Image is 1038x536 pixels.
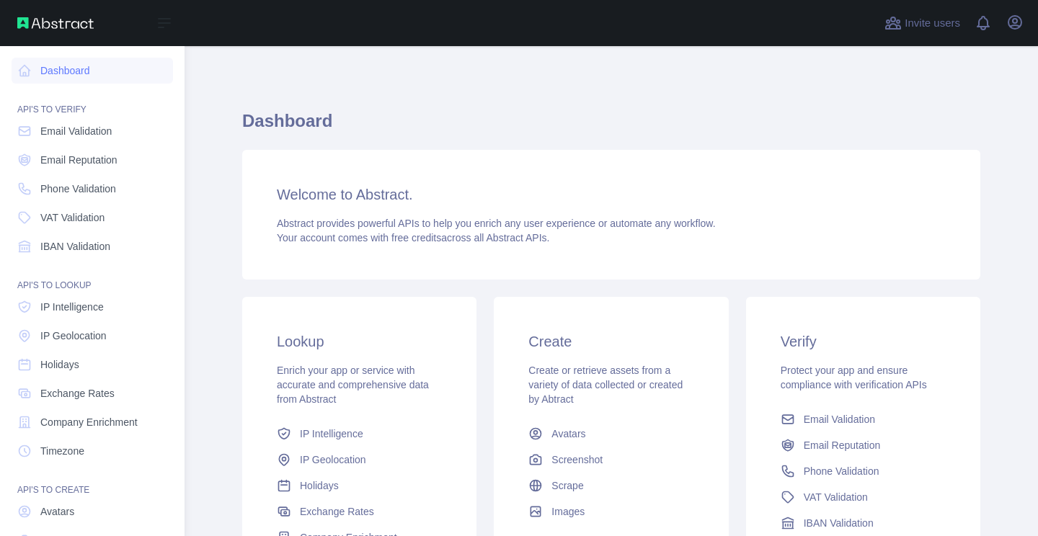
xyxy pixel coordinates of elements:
a: IP Geolocation [271,447,448,473]
div: API'S TO CREATE [12,467,173,496]
a: Email Reputation [12,147,173,173]
img: Abstract API [17,17,94,29]
h3: Verify [781,331,946,352]
a: Avatars [523,421,699,447]
span: Holidays [300,478,339,493]
a: VAT Validation [12,205,173,231]
span: Exchange Rates [300,504,374,519]
span: Email Reputation [804,438,881,452]
div: API'S TO LOOKUP [12,262,173,291]
h3: Create [528,331,693,352]
a: IP Intelligence [12,294,173,320]
span: Timezone [40,444,84,458]
a: Holidays [12,352,173,378]
span: IBAN Validation [804,516,874,530]
a: Exchange Rates [271,499,448,524]
a: Phone Validation [775,458,951,484]
span: Phone Validation [40,182,116,196]
span: IP Intelligence [40,300,104,314]
a: Images [523,499,699,524]
a: Exchange Rates [12,380,173,406]
a: Holidays [271,473,448,499]
span: VAT Validation [40,210,105,225]
span: Avatars [551,426,585,441]
span: Your account comes with across all Abstract APIs. [277,232,549,244]
span: Images [551,504,585,519]
h1: Dashboard [242,110,980,144]
span: Create or retrieve assets from a variety of data collected or created by Abtract [528,365,683,405]
span: Enrich your app or service with accurate and comprehensive data from Abstract [277,365,429,405]
span: Exchange Rates [40,386,115,401]
a: Dashboard [12,58,173,84]
span: Invite users [905,15,960,32]
span: Abstract provides powerful APIs to help you enrich any user experience or automate any workflow. [277,218,716,229]
span: IP Geolocation [40,329,107,343]
a: IP Intelligence [271,421,448,447]
span: free credits [391,232,441,244]
span: Email Reputation [40,153,117,167]
span: Holidays [40,357,79,372]
a: VAT Validation [775,484,951,510]
span: Company Enrichment [40,415,138,429]
div: API'S TO VERIFY [12,86,173,115]
a: Company Enrichment [12,409,173,435]
h3: Lookup [277,331,442,352]
span: VAT Validation [804,490,868,504]
a: Avatars [12,499,173,524]
span: Protect your app and ensure compliance with verification APIs [781,365,927,390]
span: Scrape [551,478,583,493]
h3: Welcome to Abstract. [277,184,946,205]
a: Screenshot [523,447,699,473]
span: IP Intelligence [300,426,363,441]
span: Screenshot [551,452,603,467]
span: IP Geolocation [300,452,366,467]
span: Email Validation [804,412,875,426]
a: Scrape [523,473,699,499]
span: IBAN Validation [40,239,110,254]
a: IBAN Validation [775,510,951,536]
span: Avatars [40,504,74,519]
a: Phone Validation [12,176,173,202]
a: Timezone [12,438,173,464]
span: Phone Validation [804,464,879,478]
span: Email Validation [40,124,112,138]
a: IP Geolocation [12,323,173,349]
a: IBAN Validation [12,233,173,259]
a: Email Reputation [775,432,951,458]
a: Email Validation [12,118,173,144]
a: Email Validation [775,406,951,432]
button: Invite users [882,12,963,35]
